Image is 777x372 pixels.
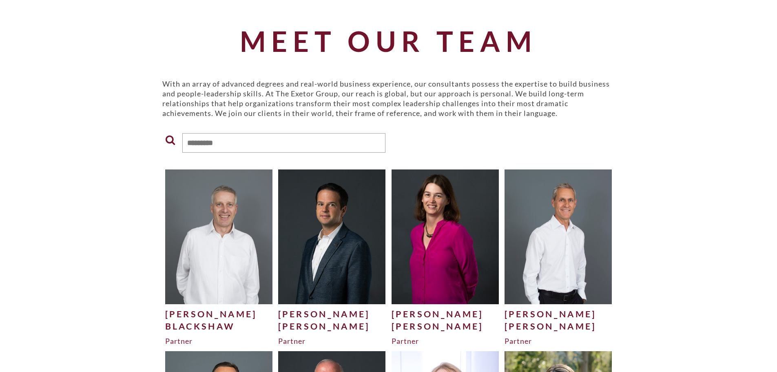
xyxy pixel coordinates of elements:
[165,336,273,346] div: Partner
[278,169,386,304] img: Philipp-Ebert_edited-1-500x625.jpg
[165,308,273,320] div: [PERSON_NAME]
[505,336,612,346] div: Partner
[278,308,386,320] div: [PERSON_NAME]
[278,336,386,346] div: Partner
[505,308,612,320] div: [PERSON_NAME]
[278,320,386,332] div: [PERSON_NAME]
[392,320,499,332] div: [PERSON_NAME]
[162,79,615,118] p: With an array of advanced degrees and real-world business experience, our consultants possess the...
[278,169,386,346] a: [PERSON_NAME][PERSON_NAME]Partner
[162,26,615,56] h1: Meet Our Team
[392,336,499,346] div: Partner
[165,169,273,346] a: [PERSON_NAME]BlackshawPartner
[165,320,273,332] div: Blackshaw
[392,169,499,304] img: Julie-H-500x625.jpg
[392,308,499,320] div: [PERSON_NAME]
[505,320,612,332] div: [PERSON_NAME]
[392,169,499,346] a: [PERSON_NAME][PERSON_NAME]Partner
[165,169,273,304] img: Dave-Blackshaw-for-website2-500x625.jpg
[505,169,612,346] a: [PERSON_NAME][PERSON_NAME]Partner
[505,169,612,304] img: Craig-Mitchell-Website-500x625.jpg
